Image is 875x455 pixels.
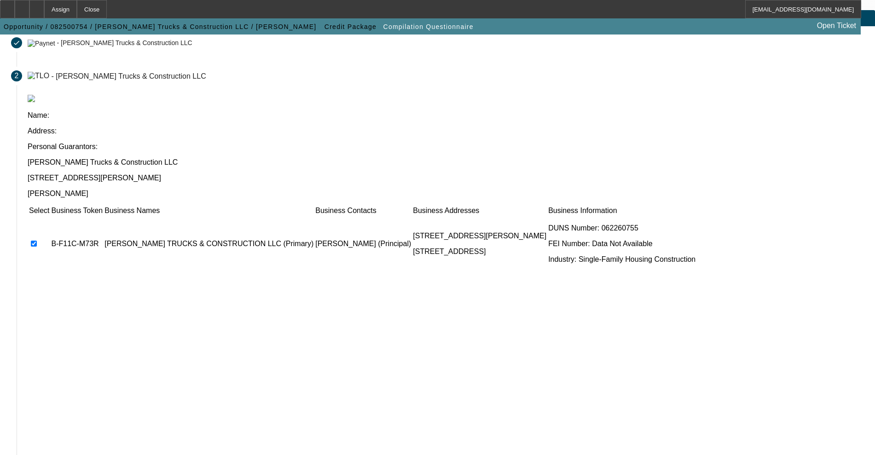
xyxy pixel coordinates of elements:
mat-icon: done [13,39,20,46]
button: Compilation Questionnaire [381,18,476,35]
p: Industry: Single-Family Housing Construction [548,255,695,264]
div: - [PERSON_NAME] Trucks & Construction LLC [52,72,206,80]
p: [PERSON_NAME] [28,190,864,198]
p: FEI Number: Data Not Available [548,240,695,248]
td: Business Token [51,206,103,215]
td: Business Addresses [412,206,547,215]
span: 2 [15,72,19,80]
td: B-F11C-M73R [51,216,103,271]
p: [PERSON_NAME] (Principal) [315,240,411,248]
td: Select [29,206,50,215]
p: Personal Guarantors: [28,143,864,151]
span: Credit Package [325,23,377,30]
img: TLO [28,72,49,80]
span: Compilation Questionnaire [383,23,474,30]
p: DUNS Number: 062260755 [548,224,695,232]
td: Business Information [548,206,696,215]
p: [STREET_ADDRESS][PERSON_NAME] [413,232,546,240]
p: [PERSON_NAME] Trucks & Construction LLC [28,158,864,167]
p: [PERSON_NAME] TRUCKS & CONSTRUCTION LLC (Primary) [104,240,313,248]
p: Name: [28,111,864,120]
td: Business Names [104,206,314,215]
a: Open Ticket [813,18,860,34]
img: tlo.png [28,95,35,102]
p: [STREET_ADDRESS][PERSON_NAME] [28,174,864,182]
p: [STREET_ADDRESS] [413,248,546,256]
td: Business Contacts [315,206,411,215]
img: Paynet [28,40,55,47]
span: Opportunity / 082500754 / [PERSON_NAME] Trucks & Construction LLC / [PERSON_NAME] [4,23,316,30]
p: Address: [28,127,864,135]
button: Credit Package [322,18,379,35]
div: - [PERSON_NAME] Trucks & Construction LLC [57,40,192,47]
